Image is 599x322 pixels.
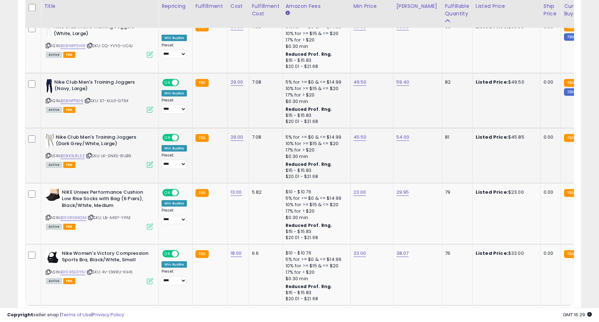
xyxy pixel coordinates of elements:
span: | SKU: 57-KUU1-G79X [84,98,128,104]
div: 82 [445,79,467,85]
div: 5.82 [252,189,277,195]
span: ON [163,79,172,85]
span: FBA [63,107,75,113]
b: Nike Club Men's Training Joggers (White, Large) [54,24,140,39]
div: Preset: [162,43,187,59]
a: 59.40 [396,79,410,86]
span: All listings currently available for purchase on Amazon [46,278,62,284]
a: B0036E0Y5I [60,269,85,275]
div: $49.50 [476,79,535,85]
div: 10% for >= $15 & <= $20 [286,140,345,147]
b: Listed Price: [476,250,508,257]
small: FBA [195,250,209,258]
span: OFF [178,189,189,195]
a: 18.00 [231,250,242,257]
a: 33.00 [353,250,366,257]
div: $23.00 [476,189,535,195]
div: Amazon Fees [286,3,347,10]
a: 13.00 [231,189,242,196]
a: B010RS6KQM [60,215,86,221]
small: FBA [195,134,209,142]
div: $20.01 - $21.68 [286,119,345,125]
div: [PERSON_NAME] [396,3,439,10]
div: Fulfillable Quantity [445,3,470,18]
small: FBA [564,79,577,87]
span: ON [163,134,172,140]
div: $20.01 - $21.68 [286,64,345,70]
div: 0.00 [544,134,555,140]
span: | SKU: LB-A497-YPAE [88,215,131,221]
a: 23.00 [353,189,366,196]
div: Preset: [162,208,187,224]
span: FBA [63,162,75,168]
b: Reduced Prof. Rng. [286,161,332,167]
small: Amazon Fees. [286,10,290,16]
div: Win BuyBox [162,145,187,152]
div: $0.30 min [286,153,345,160]
div: $45.85 [476,134,535,140]
div: Preset: [162,98,187,114]
div: ASIN: [46,134,153,167]
div: $0.30 min [286,43,345,50]
b: Reduced Prof. Rng. [286,106,332,112]
div: Preset: [162,269,187,285]
div: 5% for >= $0 & <= $14.99 [286,256,345,263]
div: $10 - $10.76 [286,189,345,195]
div: 10% for >= $15 & <= $20 [286,85,345,92]
b: Listed Price: [476,189,508,195]
b: Listed Price: [476,134,508,140]
span: | SKU: CQ-YVY0-UC4J [86,43,133,49]
div: Title [44,3,155,10]
div: $15 - $15.83 [286,113,345,119]
img: 31gobnsF9vL._SL40_.jpg [46,79,53,93]
span: OFF [178,134,189,140]
b: Nike Club Men's Training Joggers (Dark Grey/White, Large) [56,134,143,149]
small: FBM [564,33,578,41]
div: 7.08 [252,134,277,140]
div: ASIN: [46,24,153,57]
span: OFF [178,251,189,257]
a: 38.07 [396,250,409,257]
a: B08HPT1516 [60,98,83,104]
a: 45.50 [353,134,367,141]
span: OFF [178,79,189,85]
div: $15 - $15.83 [286,229,345,235]
div: $20.01 - $21.68 [286,174,345,180]
a: Privacy Policy [93,311,124,318]
div: Fulfillment Cost [252,3,279,18]
strong: Copyright [7,311,33,318]
div: $10 - $10.76 [286,250,345,256]
div: $0.30 min [286,276,345,282]
div: ASIN: [46,79,153,112]
span: All listings currently available for purchase on Amazon [46,52,62,58]
div: $15 - $15.83 [286,58,345,64]
div: ASIN: [46,250,153,283]
a: B08NRP2H1R [60,43,85,49]
div: seller snap | | [7,312,124,318]
div: ASIN: [46,189,153,229]
span: FBA [63,224,75,230]
span: All listings currently available for purchase on Amazon [46,107,62,113]
span: All listings currently available for purchase on Amazon [46,224,62,230]
a: 49.50 [353,79,367,86]
div: 10% for >= $15 & <= $20 [286,30,345,37]
small: FBA [195,189,209,197]
div: 17% for > $20 [286,37,345,43]
div: Listed Price [476,3,538,10]
div: $20.01 - $21.68 [286,296,345,302]
div: 7.08 [252,79,277,85]
div: Win BuyBox [162,261,187,268]
span: FBA [63,52,75,58]
span: 2025-10-13 16:29 GMT [563,311,592,318]
a: Terms of Use [61,311,91,318]
div: 17% for > $20 [286,269,345,276]
div: 79 [445,189,467,195]
b: NIKE Unisex Performance Cushion Low Rise Socks with Bag (6 Pairs), Black/White, Medium [62,189,149,211]
div: $20.01 - $21.68 [286,235,345,241]
div: $15 - $15.83 [286,168,345,174]
div: 0.00 [544,250,555,257]
div: Fulfillment [195,3,224,10]
div: 0.00 [544,189,555,195]
div: 76 [445,250,467,257]
img: 41PXVSWDViL._SL40_.jpg [46,189,60,201]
